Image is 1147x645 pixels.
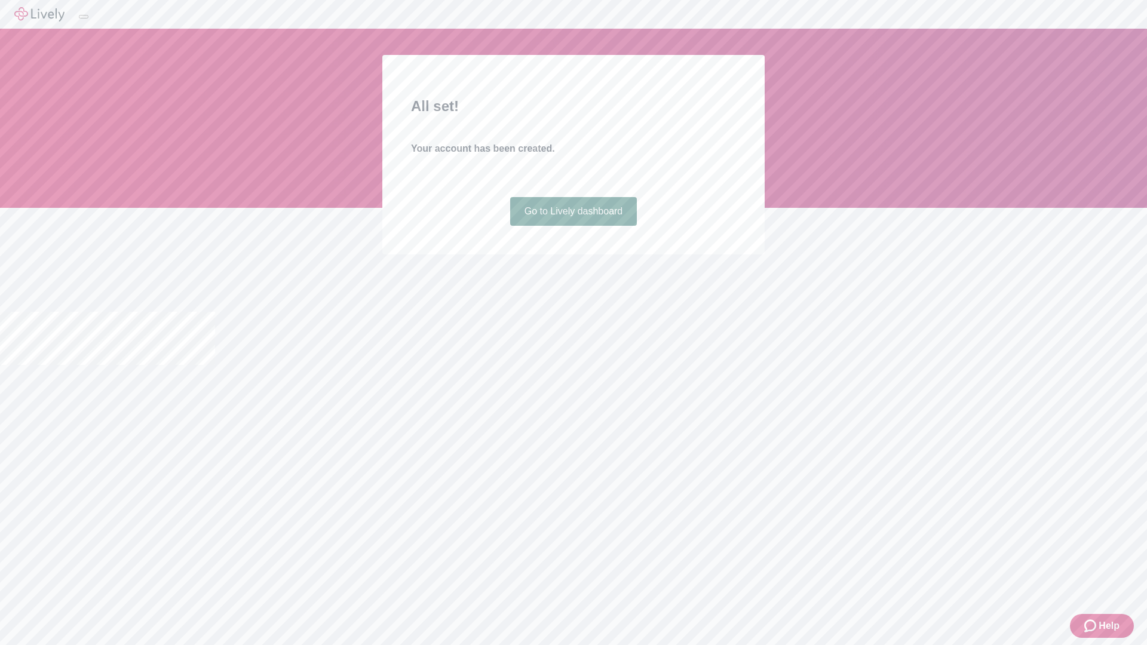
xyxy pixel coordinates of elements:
[411,142,736,156] h4: Your account has been created.
[1099,619,1120,633] span: Help
[1084,619,1099,633] svg: Zendesk support icon
[1070,614,1134,638] button: Zendesk support iconHelp
[14,7,65,21] img: Lively
[411,96,736,117] h2: All set!
[510,197,637,226] a: Go to Lively dashboard
[79,15,88,19] button: Log out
